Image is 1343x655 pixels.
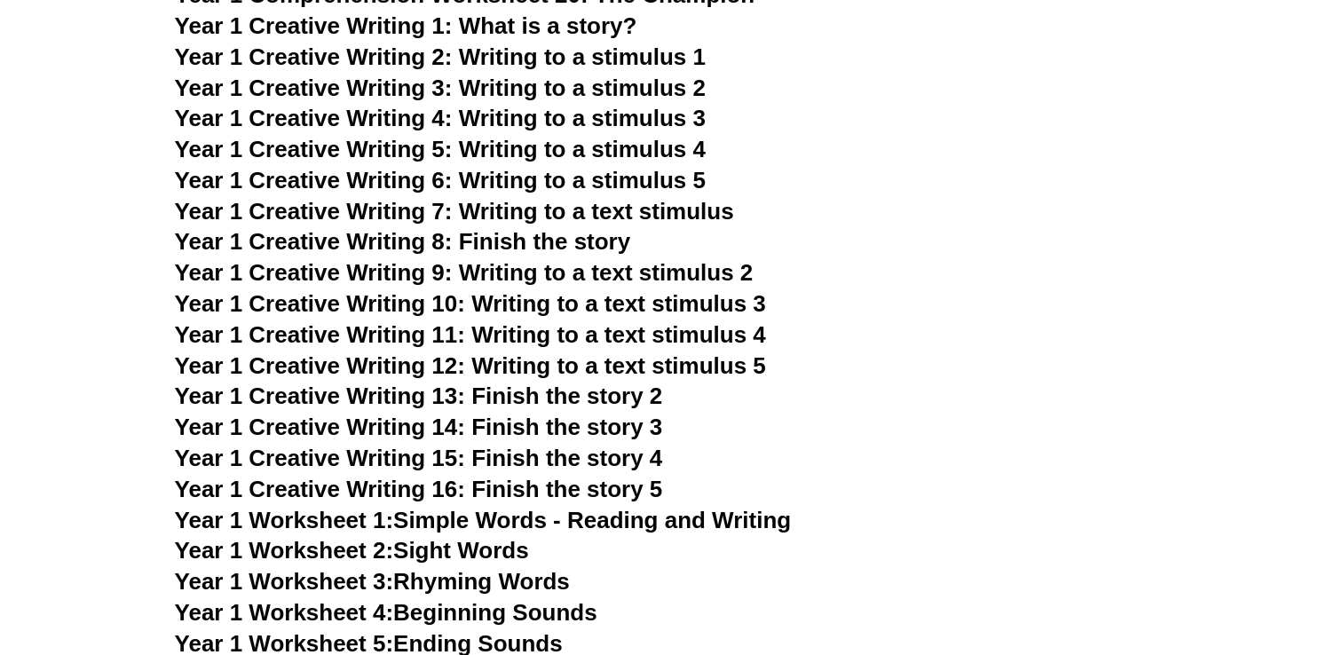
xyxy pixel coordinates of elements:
[175,383,663,409] a: Year 1 Creative Writing 13: Finish the story 2
[175,537,529,564] a: Year 1 Worksheet 2:Sight Words
[175,105,706,131] a: Year 1 Creative Writing 4: Writing to a stimulus 3
[175,136,706,162] a: Year 1 Creative Writing 5: Writing to a stimulus 4
[175,599,394,626] span: Year 1 Worksheet 4:
[175,228,631,255] a: Year 1 Creative Writing 8: Finish the story
[175,259,754,286] a: Year 1 Creative Writing 9: Writing to a text stimulus 2
[175,198,734,225] a: Year 1 Creative Writing 7: Writing to a text stimulus
[175,507,394,533] span: Year 1 Worksheet 1:
[175,568,570,595] a: Year 1 Worksheet 3:Rhyming Words
[175,12,637,39] a: Year 1 Creative Writing 1: What is a story?
[175,321,766,348] a: Year 1 Creative Writing 11: Writing to a text stimulus 4
[175,43,706,70] a: Year 1 Creative Writing 2: Writing to a stimulus 1
[175,352,766,379] a: Year 1 Creative Writing 12: Writing to a text stimulus 5
[175,507,792,533] a: Year 1 Worksheet 1:Simple Words - Reading and Writing
[175,599,597,626] a: Year 1 Worksheet 4:Beginning Sounds
[175,476,663,502] a: Year 1 Creative Writing 16: Finish the story 5
[175,167,706,193] a: Year 1 Creative Writing 6: Writing to a stimulus 5
[175,414,663,440] a: Year 1 Creative Writing 14: Finish the story 3
[175,445,663,471] a: Year 1 Creative Writing 15: Finish the story 4
[175,290,766,317] a: Year 1 Creative Writing 10: Writing to a text stimulus 3
[1047,455,1343,655] iframe: Chat Widget
[175,75,706,101] a: Year 1 Creative Writing 3: Writing to a stimulus 2
[175,537,394,564] span: Year 1 Worksheet 2:
[175,568,394,595] span: Year 1 Worksheet 3:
